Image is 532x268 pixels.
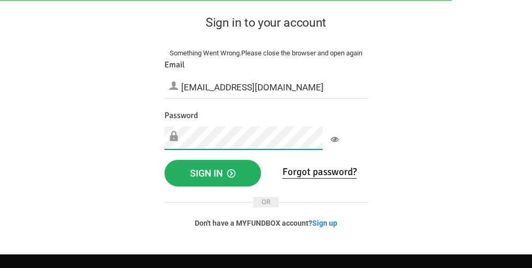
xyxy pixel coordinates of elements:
[164,59,185,72] label: Email
[164,218,368,228] p: Don't have a MYFUNDBOX account?
[164,14,368,32] h2: Sign in to your account
[190,168,235,179] span: Sign in
[282,166,357,179] a: Forgot password?
[164,109,198,122] label: Password
[312,219,337,227] a: Sign up
[164,160,261,187] button: Sign in
[164,48,368,59] div: Something Went Wrong.Please close the browser and open again
[253,197,279,207] span: OR
[164,76,368,99] input: Email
